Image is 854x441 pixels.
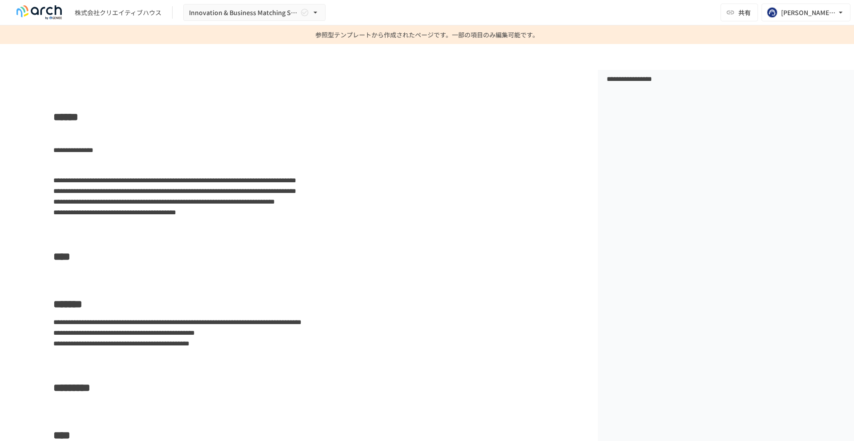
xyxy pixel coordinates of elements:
p: 参照型テンプレートから作成されたページです。一部の項目のみ編集可能です。 [315,25,539,44]
button: [PERSON_NAME][EMAIL_ADDRESS][PERSON_NAME][DOMAIN_NAME] [761,4,850,21]
div: 株式会社クリエイティブハウス [75,8,161,17]
div: [PERSON_NAME][EMAIL_ADDRESS][PERSON_NAME][DOMAIN_NAME] [781,7,836,18]
button: Innovation & Business Matching Summit 2025_イベント詳細ページ [183,4,326,21]
button: 共有 [721,4,758,21]
span: 共有 [738,8,751,17]
img: logo-default@2x-9cf2c760.svg [11,5,68,20]
span: Innovation & Business Matching Summit 2025_イベント詳細ページ [189,7,298,18]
